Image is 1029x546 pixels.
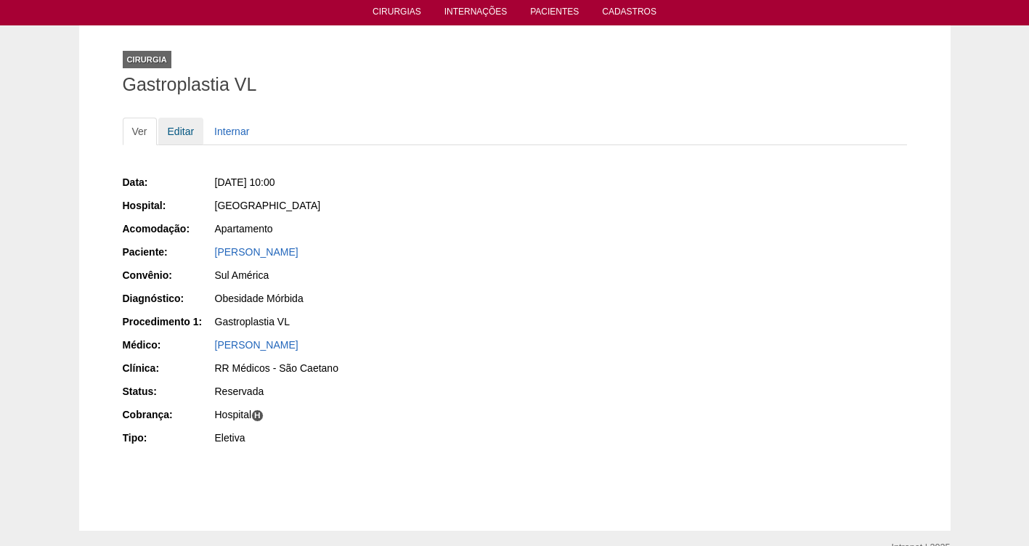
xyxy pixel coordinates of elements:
[123,118,157,145] a: Ver
[123,291,213,306] div: Diagnóstico:
[123,361,213,375] div: Clínica:
[123,314,213,329] div: Procedimento 1:
[158,118,204,145] a: Editar
[205,118,259,145] a: Internar
[215,384,505,399] div: Reservada
[123,268,213,282] div: Convênio:
[123,175,213,190] div: Data:
[123,198,213,213] div: Hospital:
[123,431,213,445] div: Tipo:
[123,51,171,68] div: Cirurgia
[123,76,907,94] h1: Gastroplastia VL
[251,409,264,422] span: H
[215,198,505,213] div: [GEOGRAPHIC_DATA]
[123,221,213,236] div: Acomodação:
[215,431,505,445] div: Eletiva
[215,176,275,188] span: [DATE] 10:00
[215,361,505,375] div: RR Médicos - São Caetano
[215,407,505,422] div: Hospital
[444,7,508,21] a: Internações
[373,7,421,21] a: Cirurgias
[215,291,505,306] div: Obesidade Mórbida
[215,314,505,329] div: Gastroplastia VL
[530,7,579,21] a: Pacientes
[215,221,505,236] div: Apartamento
[123,384,213,399] div: Status:
[602,7,656,21] a: Cadastros
[123,407,213,422] div: Cobrança:
[123,338,213,352] div: Médico:
[215,246,298,258] a: [PERSON_NAME]
[215,268,505,282] div: Sul América
[123,245,213,259] div: Paciente:
[215,339,298,351] a: [PERSON_NAME]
